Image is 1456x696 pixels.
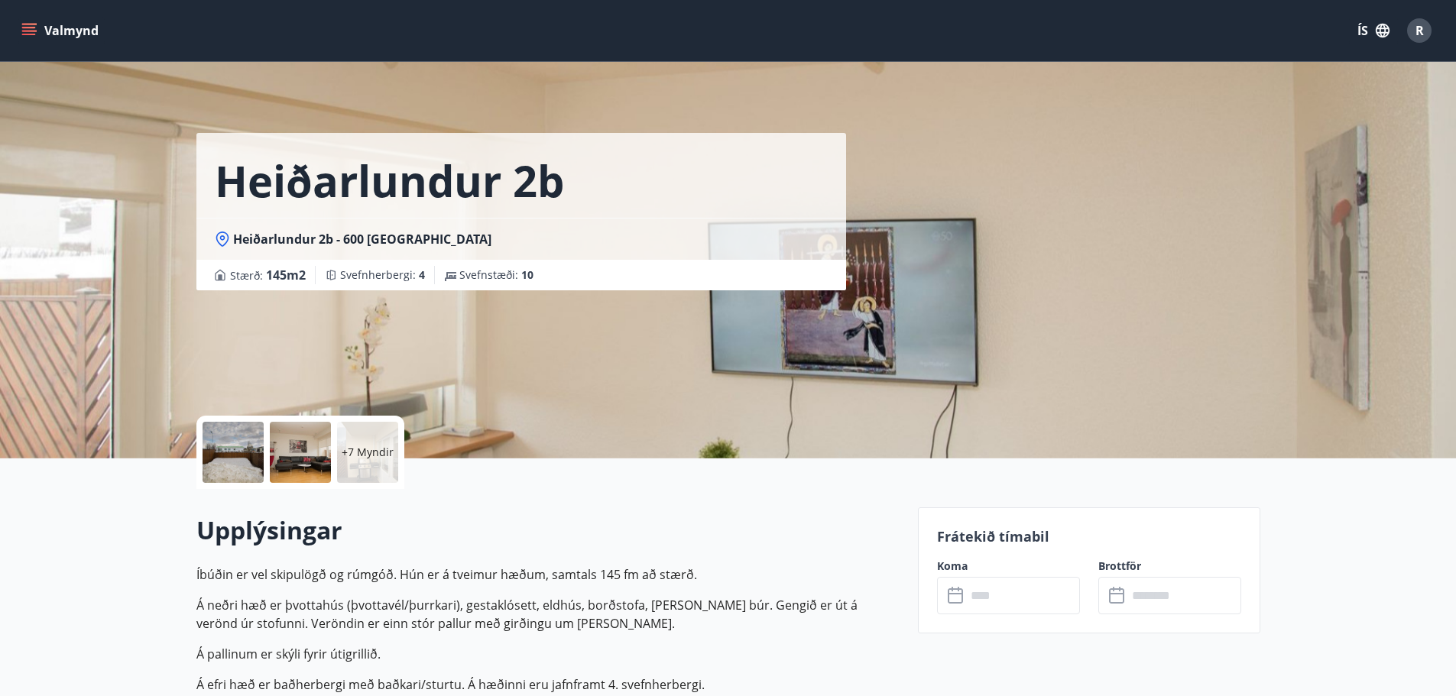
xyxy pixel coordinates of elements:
[937,558,1080,574] label: Koma
[18,17,105,44] button: menu
[196,645,900,663] p: Á pallinum er skýli fyrir útigrillið.
[196,565,900,584] p: Íbúðin er vel skipulögð og rúmgóð. Hún er á tveimur hæðum, samtals 145 fm að stærð.
[230,266,306,284] span: Stærð :
[340,267,425,283] span: Svefnherbergi :
[215,151,564,209] h1: Heiðarlundur 2b
[196,596,900,633] p: Á neðri hæð er þvottahús (þvottavél/þurrkari), gestaklósett, eldhús, borðstofa, [PERSON_NAME] búr...
[937,526,1241,546] p: Frátekið tímabil
[342,445,394,460] p: +7 Myndir
[1349,17,1398,44] button: ÍS
[196,675,900,694] p: Á efri hæð er baðherbergi með baðkari/sturtu. Á hæðinni eru jafnframt 4. svefnherbergi.
[521,267,533,282] span: 10
[1098,558,1241,574] label: Brottför
[266,267,306,283] span: 145 m2
[1401,12,1438,49] button: R
[419,267,425,282] span: 4
[459,267,533,283] span: Svefnstæði :
[1415,22,1424,39] span: R
[196,513,900,547] h2: Upplýsingar
[233,231,491,248] span: Heiðarlundur 2b - 600 [GEOGRAPHIC_DATA]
